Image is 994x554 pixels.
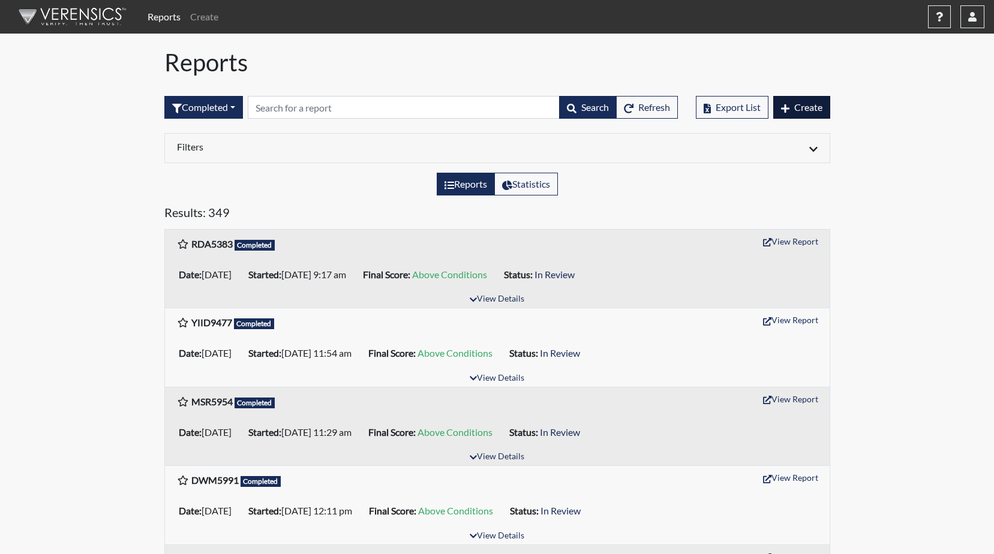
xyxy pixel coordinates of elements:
b: RDA5383 [191,238,233,249]
span: In Review [540,505,581,516]
span: Above Conditions [412,269,487,280]
h6: Filters [177,141,488,152]
span: Completed [235,398,275,408]
h1: Reports [164,48,830,77]
span: Search [581,101,609,113]
input: Search by Registration ID, Interview Number, or Investigation Name. [248,96,560,119]
b: Started: [248,505,281,516]
li: [DATE] 11:29 am [244,423,364,442]
span: Completed [235,240,275,251]
li: [DATE] 11:54 am [244,344,364,363]
li: [DATE] [174,265,244,284]
span: Create [794,101,822,113]
li: [DATE] [174,344,244,363]
li: [DATE] [174,423,244,442]
b: YIID9477 [191,317,232,328]
span: Completed [241,476,281,487]
span: Above Conditions [418,347,493,359]
div: Filter by interview status [164,96,243,119]
span: Above Conditions [418,426,493,438]
b: Final Score: [368,426,416,438]
b: Started: [248,426,281,438]
button: Export List [696,96,768,119]
b: Started: [248,269,281,280]
b: Status: [504,269,533,280]
button: View Report [758,390,824,408]
button: View Details [464,291,530,308]
b: Final Score: [363,269,410,280]
b: Final Score: [368,347,416,359]
li: [DATE] 9:17 am [244,265,358,284]
b: DWM5991 [191,474,239,486]
span: In Review [534,269,575,280]
b: Status: [510,505,539,516]
b: Started: [248,347,281,359]
b: Date: [179,426,202,438]
button: View Details [464,528,530,544]
button: Refresh [616,96,678,119]
button: Search [559,96,617,119]
div: Click to expand/collapse filters [168,141,827,155]
b: Date: [179,505,202,516]
b: Date: [179,347,202,359]
span: Above Conditions [418,505,493,516]
b: MSR5954 [191,396,233,407]
li: [DATE] [174,501,244,520]
span: Export List [716,101,761,113]
span: Refresh [638,101,670,113]
button: Completed [164,96,243,119]
b: Date: [179,269,202,280]
a: Create [185,5,223,29]
span: In Review [540,426,580,438]
button: Create [773,96,830,119]
a: Reports [143,5,185,29]
span: In Review [540,347,580,359]
label: View statistics about completed interviews [494,173,558,195]
button: View Report [758,468,824,487]
button: View Report [758,232,824,251]
b: Status: [509,347,538,359]
label: View the list of reports [437,173,495,195]
h5: Results: 349 [164,205,830,224]
b: Final Score: [369,505,416,516]
button: View Report [758,311,824,329]
button: View Details [464,449,530,465]
li: [DATE] 12:11 pm [244,501,364,520]
span: Completed [234,318,275,329]
button: View Details [464,371,530,387]
b: Status: [509,426,538,438]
